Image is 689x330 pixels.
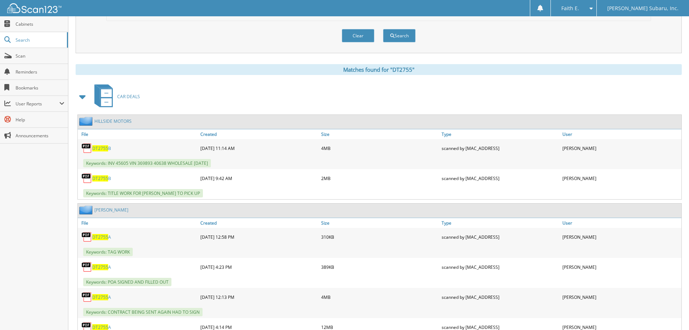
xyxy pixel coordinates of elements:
[319,260,440,274] div: 389KB
[199,171,319,185] div: [DATE] 9:42 AM
[561,290,681,304] div: [PERSON_NAME]
[92,175,111,181] a: DT2755B
[440,141,561,155] div: scanned by [MAC_ADDRESS]
[16,117,64,123] span: Help
[561,230,681,244] div: [PERSON_NAME]
[199,129,319,139] a: Created
[16,21,64,27] span: Cabinets
[319,218,440,228] a: Size
[92,294,108,300] span: DT2755
[199,290,319,304] div: [DATE] 12:13 PM
[16,69,64,75] span: Reminders
[79,117,94,126] img: folder2.png
[561,129,681,139] a: User
[76,64,682,75] div: Matches found for "DT2755"
[117,93,140,100] span: CAR DEALS
[81,173,92,184] img: PDF.png
[199,260,319,274] div: [DATE] 4:23 PM
[81,262,92,272] img: PDF.png
[561,141,681,155] div: [PERSON_NAME]
[440,260,561,274] div: scanned by [MAC_ADDRESS]
[16,85,64,91] span: Bookmarks
[319,230,440,244] div: 310KB
[16,101,59,107] span: User Reports
[83,308,203,316] span: Keywords: CONTRACT BEING SENT AGAIN HAD TO SIGN
[319,290,440,304] div: 4MB
[90,82,140,111] a: CAR DEALS
[199,218,319,228] a: Created
[561,6,579,11] span: Faith E.
[199,230,319,244] div: [DATE] 12:58 PM
[83,248,133,256] span: Keywords: TAG WORK
[440,171,561,185] div: scanned by [MAC_ADDRESS]
[92,264,111,270] a: DT2755A
[81,143,92,154] img: PDF.png
[92,294,111,300] a: DT2755A
[78,129,199,139] a: File
[16,133,64,139] span: Announcements
[78,218,199,228] a: File
[92,145,108,151] span: DT2755
[561,218,681,228] a: User
[440,290,561,304] div: scanned by [MAC_ADDRESS]
[92,234,111,240] a: DT2755A
[92,234,108,240] span: DT2755
[319,129,440,139] a: Size
[383,29,416,42] button: Search
[94,118,132,124] a: HILLSIDE MOTORS
[16,53,64,59] span: Scan
[7,3,61,13] img: scan123-logo-white.svg
[440,230,561,244] div: scanned by [MAC_ADDRESS]
[83,189,203,197] span: Keywords: TITLE WORK FOR [PERSON_NAME] TO PICK UP
[607,6,679,11] span: [PERSON_NAME] Subaru, Inc.
[92,145,111,151] a: DT2755B
[92,264,108,270] span: DT2755
[561,260,681,274] div: [PERSON_NAME]
[83,278,171,286] span: Keywords: POA SIGNED AND FILLED OUT
[561,171,681,185] div: [PERSON_NAME]
[81,231,92,242] img: PDF.png
[81,292,92,302] img: PDF.png
[440,129,561,139] a: Type
[342,29,374,42] button: Clear
[16,37,63,43] span: Search
[319,141,440,155] div: 4MB
[319,171,440,185] div: 2MB
[653,295,689,330] iframe: Chat Widget
[79,205,94,214] img: folder2.png
[440,218,561,228] a: Type
[92,175,108,181] span: DT2755
[94,207,128,213] a: [PERSON_NAME]
[83,159,211,167] span: Keywords: INV 45605 VIN 369893 40638 WHOLESALE [DATE]
[199,141,319,155] div: [DATE] 11:14 AM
